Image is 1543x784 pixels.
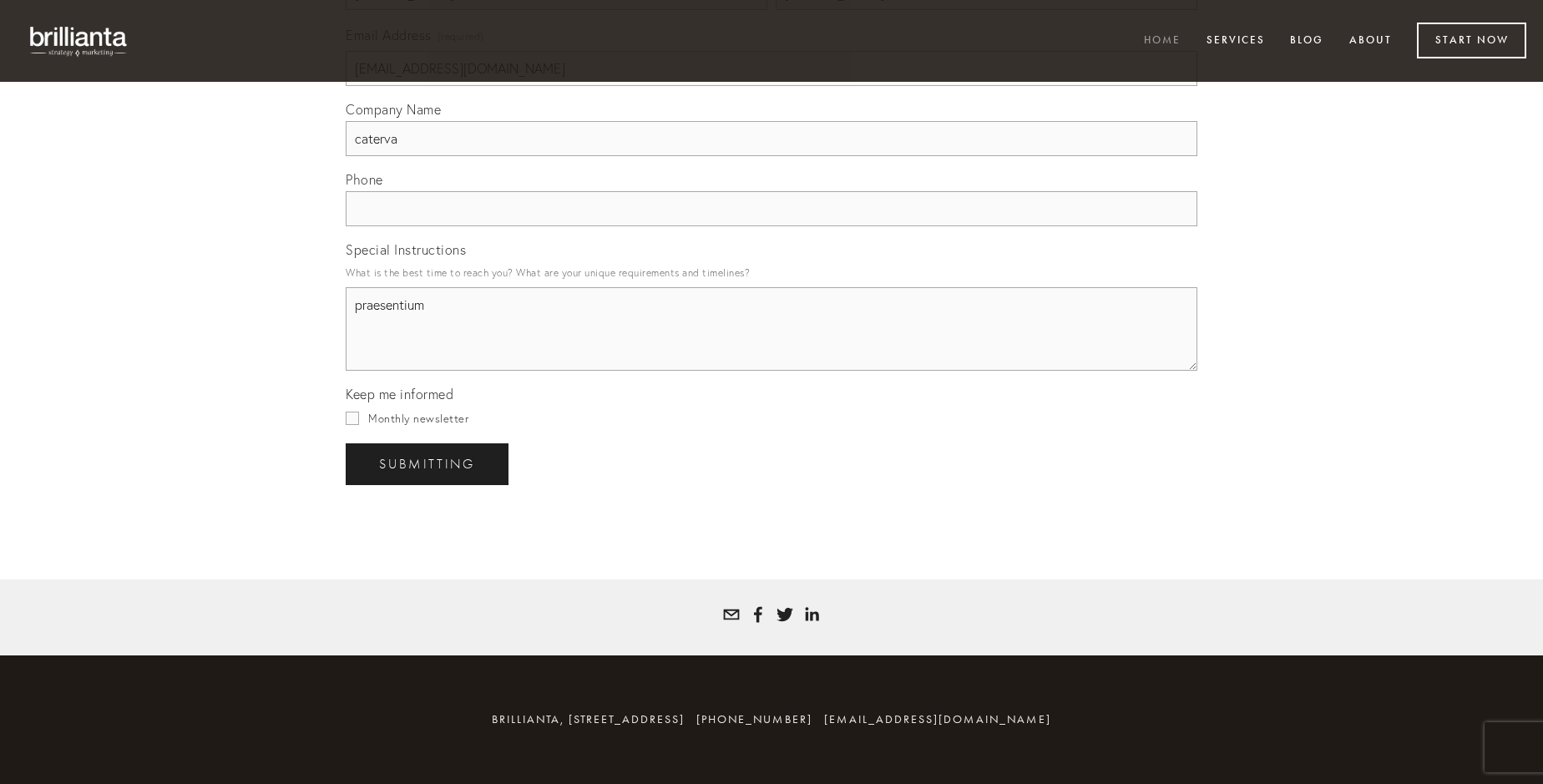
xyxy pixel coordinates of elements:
[777,606,793,623] a: Tatyana White
[824,712,1051,726] a: [EMAIL_ADDRESS][DOMAIN_NAME]
[17,17,142,65] img: brillianta - research, strategy, marketing
[346,261,1197,284] p: What is the best time to reach you? What are your unique requirements and timelines?
[1279,28,1334,55] a: Blog
[379,457,475,472] span: Submitting
[492,712,685,726] span: brillianta, [STREET_ADDRESS]
[803,606,820,623] a: Tatyana White
[346,101,441,118] span: Company Name
[368,412,468,425] span: Monthly newsletter
[1417,23,1526,58] a: Start Now
[346,171,383,188] span: Phone
[346,241,466,258] span: Special Instructions
[346,443,508,485] button: SubmittingSubmitting
[696,712,812,726] span: [PHONE_NUMBER]
[346,287,1197,371] textarea: praesentium
[346,412,359,425] input: Monthly newsletter
[1196,28,1276,55] a: Services
[1133,28,1191,55] a: Home
[723,606,740,623] a: tatyana@brillianta.com
[346,386,453,402] span: Keep me informed
[1338,28,1403,55] a: About
[750,606,766,623] a: Tatyana Bolotnikov White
